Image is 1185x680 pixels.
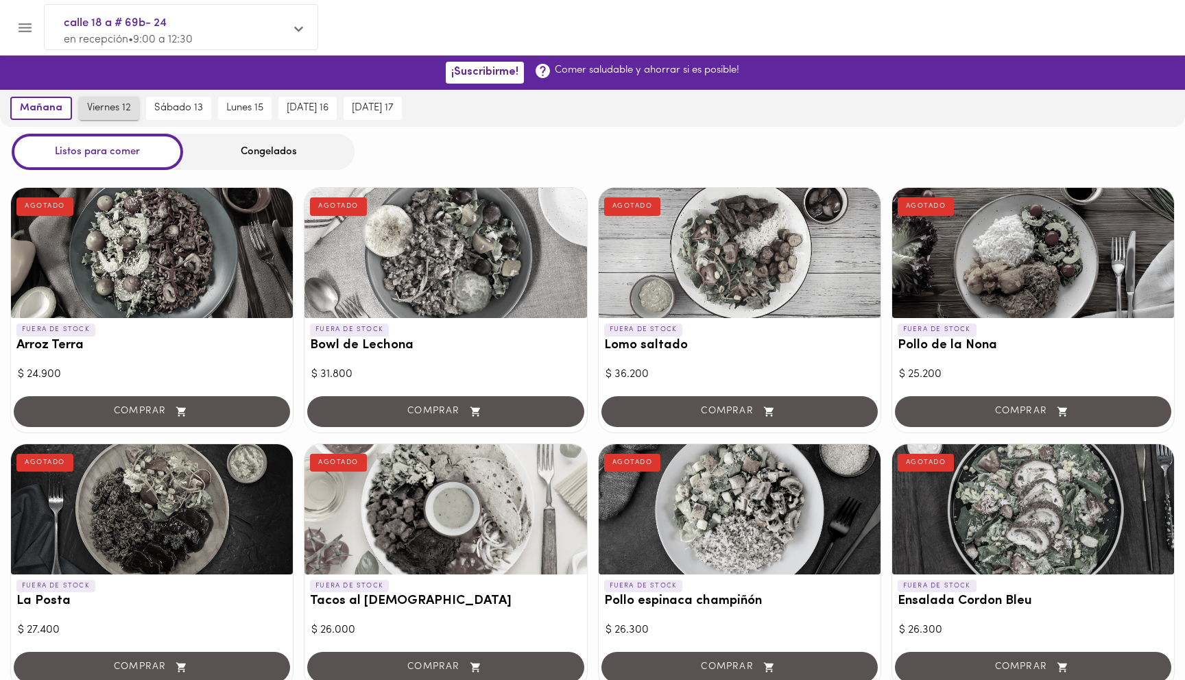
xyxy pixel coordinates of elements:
[310,594,581,609] h3: Tacos al [DEMOGRAPHIC_DATA]
[304,444,586,574] div: Tacos al Pastor
[892,188,1174,318] div: Pollo de la Nona
[599,188,881,318] div: Lomo saltado
[451,66,518,79] span: ¡Suscribirme!
[310,339,581,353] h3: Bowl de Lechona
[344,97,402,120] button: [DATE] 17
[11,188,293,318] div: Arroz Terra
[898,454,955,472] div: AGOTADO
[226,102,263,114] span: lunes 15
[16,339,287,353] h3: Arroz Terra
[899,367,1167,382] div: $ 25.200
[304,188,586,318] div: Bowl de Lechona
[287,102,328,114] span: [DATE] 16
[20,102,62,114] span: mañana
[16,454,73,472] div: AGOTADO
[16,594,287,609] h3: La Posta
[310,580,389,592] p: FUERA DE STOCK
[604,324,683,336] p: FUERA DE STOCK
[604,580,683,592] p: FUERA DE STOCK
[18,367,286,382] div: $ 24.900
[352,102,394,114] span: [DATE] 17
[599,444,881,574] div: Pollo espinaca champiñón
[218,97,272,120] button: lunes 15
[604,197,661,215] div: AGOTADO
[898,197,955,215] div: AGOTADO
[898,324,977,336] p: FUERA DE STOCK
[604,454,661,472] div: AGOTADO
[898,580,977,592] p: FUERA DE STOCK
[79,97,139,120] button: viernes 12
[87,102,131,114] span: viernes 12
[604,594,875,609] h3: Pollo espinaca champiñón
[311,367,579,382] div: $ 31.800
[310,324,389,336] p: FUERA DE STOCK
[154,102,203,114] span: sábado 13
[12,134,183,170] div: Listos para comer
[606,622,874,638] div: $ 26.300
[446,62,524,83] button: ¡Suscribirme!
[8,11,42,45] button: Menu
[604,339,875,353] h3: Lomo saltado
[310,454,367,472] div: AGOTADO
[898,594,1169,609] h3: Ensalada Cordon Bleu
[64,14,285,32] span: calle 18 a # 69b- 24
[16,324,95,336] p: FUERA DE STOCK
[555,63,739,77] p: Comer saludable y ahorrar si es posible!
[892,444,1174,574] div: Ensalada Cordon Bleu
[18,622,286,638] div: $ 27.400
[898,339,1169,353] h3: Pollo de la Nona
[310,197,367,215] div: AGOTADO
[146,97,211,120] button: sábado 13
[64,34,193,45] span: en recepción • 9:00 a 12:30
[278,97,337,120] button: [DATE] 16
[1105,600,1171,666] iframe: Messagebird Livechat Widget
[11,444,293,574] div: La Posta
[10,97,72,120] button: mañana
[606,367,874,382] div: $ 36.200
[311,622,579,638] div: $ 26.000
[183,134,355,170] div: Congelados
[16,580,95,592] p: FUERA DE STOCK
[16,197,73,215] div: AGOTADO
[899,622,1167,638] div: $ 26.300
